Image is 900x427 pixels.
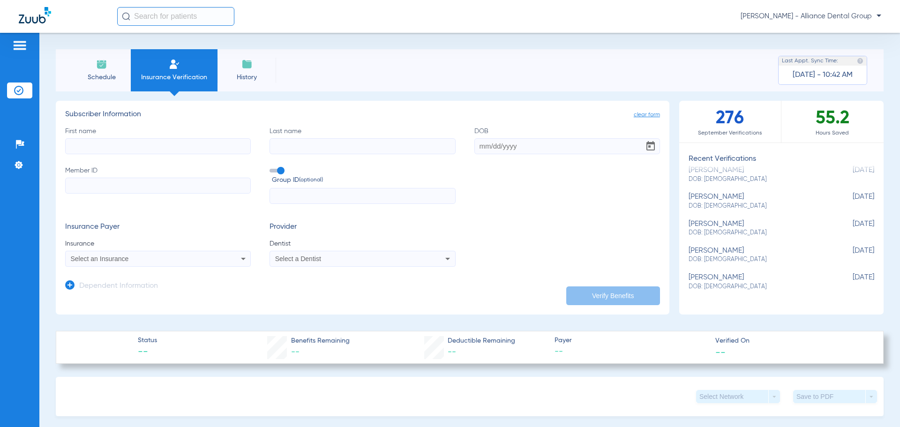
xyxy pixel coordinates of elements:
div: [PERSON_NAME] [689,193,827,210]
h3: Insurance Payer [65,223,251,232]
span: DOB: [DEMOGRAPHIC_DATA] [689,229,827,237]
span: Hours Saved [781,128,884,138]
div: [PERSON_NAME] [689,247,827,264]
span: DOB: [DEMOGRAPHIC_DATA] [689,175,827,184]
span: Dentist [270,239,455,248]
div: [PERSON_NAME] [689,273,827,291]
div: [PERSON_NAME] [689,220,827,237]
span: Select an Insurance [71,255,129,262]
img: Zuub Logo [19,7,51,23]
img: last sync help info [857,58,863,64]
img: hamburger-icon [12,40,27,51]
span: [DATE] [827,193,874,210]
img: Schedule [96,59,107,70]
span: [DATE] [827,247,874,264]
span: Benefits Remaining [291,336,350,346]
span: Status [138,336,157,345]
div: 276 [679,101,781,142]
span: September Verifications [679,128,781,138]
span: DOB: [DEMOGRAPHIC_DATA] [689,255,827,264]
input: Search for patients [117,7,234,26]
small: (optional) [299,175,323,185]
label: Last name [270,127,455,154]
span: Group ID [272,175,455,185]
button: Open calendar [641,137,660,156]
span: -- [448,348,456,356]
span: Verified On [715,336,868,346]
span: [DATE] [827,273,874,291]
span: [DATE] [827,220,874,237]
span: -- [555,346,707,358]
span: -- [138,346,157,359]
span: DOB: [DEMOGRAPHIC_DATA] [689,202,827,210]
span: Schedule [79,73,124,82]
input: Last name [270,138,455,154]
span: [DATE] - 10:42 AM [793,70,853,80]
span: -- [291,348,300,356]
button: Verify Benefits [566,286,660,305]
img: Search Icon [122,12,130,21]
input: Member ID [65,178,251,194]
h3: Subscriber Information [65,110,660,120]
span: Select a Dentist [275,255,321,262]
span: clear form [634,110,660,120]
span: [PERSON_NAME] - Alliance Dental Group [741,12,881,21]
h3: Recent Verifications [679,155,884,164]
span: Insurance [65,239,251,248]
span: DOB: [DEMOGRAPHIC_DATA] [689,283,827,291]
label: First name [65,127,251,154]
span: Insurance Verification [138,73,210,82]
img: Manual Insurance Verification [169,59,180,70]
span: Deductible Remaining [448,336,515,346]
img: History [241,59,253,70]
h3: Dependent Information [79,282,158,291]
span: -- [715,347,726,357]
span: Payer [555,336,707,345]
span: History [225,73,269,82]
input: First name [65,138,251,154]
input: DOBOpen calendar [474,138,660,154]
div: 55.2 [781,101,884,142]
label: Member ID [65,166,251,204]
h3: Provider [270,223,455,232]
label: DOB [474,127,660,154]
span: Last Appt. Sync Time: [782,56,838,66]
